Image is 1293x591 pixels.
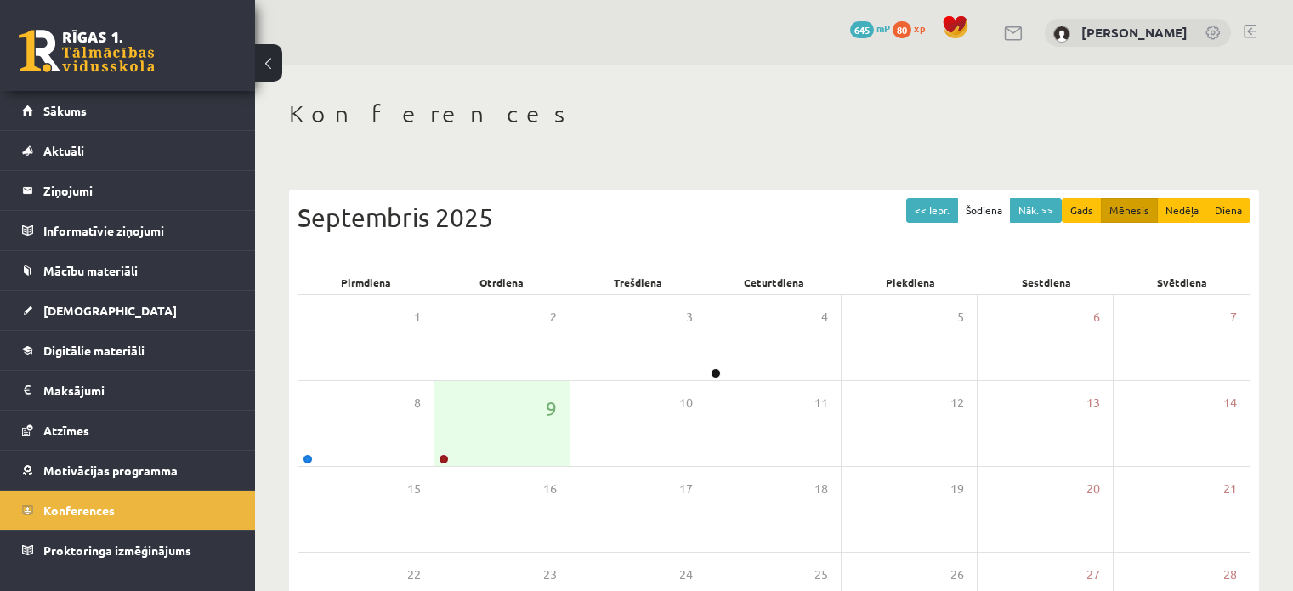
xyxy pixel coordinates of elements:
a: Informatīvie ziņojumi [22,211,234,250]
span: 24 [679,565,693,584]
a: Digitālie materiāli [22,331,234,370]
div: Piekdiena [842,270,978,294]
a: 645 mP [850,21,890,35]
span: 80 [893,21,911,38]
div: Sestdiena [978,270,1114,294]
span: 22 [407,565,421,584]
span: 2 [550,308,557,327]
h1: Konferences [289,99,1259,128]
div: Svētdiena [1114,270,1250,294]
a: Aktuāli [22,131,234,170]
a: Sākums [22,91,234,130]
span: 27 [1086,565,1100,584]
a: [PERSON_NAME] [1081,24,1188,41]
button: Nedēļa [1157,198,1207,223]
span: 11 [814,394,828,412]
span: 21 [1223,480,1237,498]
a: Atzīmes [22,411,234,450]
span: 23 [543,565,557,584]
div: Otrdiena [434,270,570,294]
span: 12 [950,394,964,412]
a: Ziņojumi [22,171,234,210]
img: Kristīne Vītola [1053,26,1070,43]
div: Septembris 2025 [298,198,1250,236]
button: Mēnesis [1101,198,1158,223]
span: Motivācijas programma [43,463,178,478]
span: 13 [1086,394,1100,412]
span: 5 [957,308,964,327]
span: Mācību materiāli [43,263,138,278]
span: 25 [814,565,828,584]
div: Trešdiena [570,270,706,294]
span: 6 [1093,308,1100,327]
button: Nāk. >> [1010,198,1062,223]
span: 9 [546,394,557,423]
legend: Informatīvie ziņojumi [43,211,234,250]
span: 28 [1223,565,1237,584]
span: 17 [679,480,693,498]
span: Atzīmes [43,423,89,438]
span: Sākums [43,103,87,118]
span: 15 [407,480,421,498]
button: Diena [1206,198,1250,223]
a: Rīgas 1. Tālmācības vidusskola [19,30,155,72]
span: xp [914,21,925,35]
a: Maksājumi [22,371,234,410]
span: 20 [1086,480,1100,498]
span: Digitālie materiāli [43,343,145,358]
div: Pirmdiena [298,270,434,294]
button: Gads [1062,198,1102,223]
a: Konferences [22,491,234,530]
span: 18 [814,480,828,498]
span: [DEMOGRAPHIC_DATA] [43,303,177,318]
span: 26 [950,565,964,584]
span: 645 [850,21,874,38]
span: 10 [679,394,693,412]
a: [DEMOGRAPHIC_DATA] [22,291,234,330]
div: Ceturtdiena [706,270,842,294]
span: mP [876,21,890,35]
span: Aktuāli [43,143,84,158]
span: 1 [414,308,421,327]
span: 19 [950,480,964,498]
span: Konferences [43,503,115,518]
a: Proktoringa izmēģinājums [22,531,234,570]
legend: Ziņojumi [43,171,234,210]
span: 4 [821,308,828,327]
a: 80 xp [893,21,933,35]
button: << Iepr. [906,198,958,223]
span: 16 [543,480,557,498]
legend: Maksājumi [43,371,234,410]
a: Mācību materiāli [22,251,234,290]
span: 3 [686,308,693,327]
span: Proktoringa izmēģinājums [43,543,191,558]
button: Šodiena [957,198,1011,223]
a: Motivācijas programma [22,451,234,490]
span: 8 [414,394,421,412]
span: 7 [1230,308,1237,327]
span: 14 [1223,394,1237,412]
